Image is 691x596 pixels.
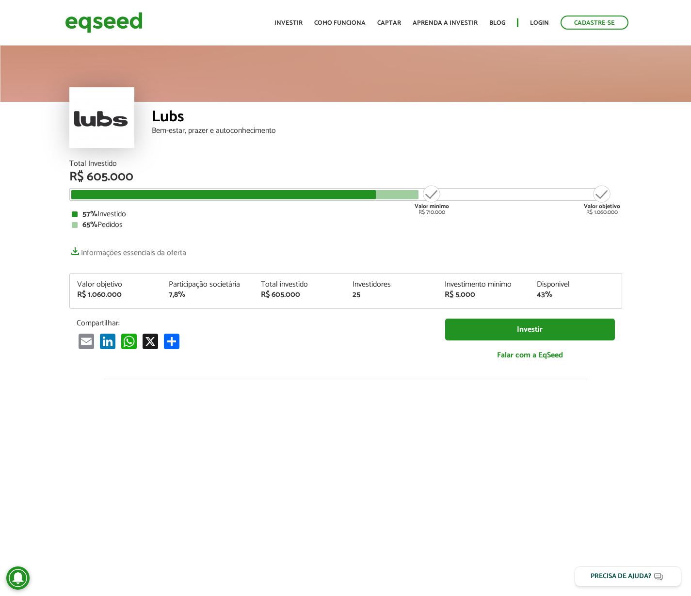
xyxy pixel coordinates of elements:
[414,184,450,215] div: R$ 710.000
[77,281,155,289] div: Valor objetivo
[98,333,117,349] a: LinkedIn
[169,281,246,289] div: Participação societária
[152,127,622,135] div: Bem-estar, prazer e autoconhecimento
[69,160,622,168] div: Total Investido
[82,218,97,231] strong: 65%
[152,109,622,127] div: Lubs
[530,20,549,26] a: Login
[353,291,430,299] div: 25
[77,291,155,299] div: R$ 1.060.000
[489,20,505,26] a: Blog
[69,243,186,257] a: Informações essenciais da oferta
[72,221,620,229] div: Pedidos
[445,319,615,340] a: Investir
[72,210,620,218] div: Investido
[162,333,181,349] a: Compartilhar
[119,333,139,349] a: WhatsApp
[353,281,430,289] div: Investidores
[82,208,97,221] strong: 57%
[413,20,478,26] a: Aprenda a investir
[314,20,366,26] a: Como funciona
[274,20,303,26] a: Investir
[561,16,628,30] a: Cadastre-se
[261,291,338,299] div: R$ 605.000
[584,202,620,211] strong: Valor objetivo
[537,281,614,289] div: Disponível
[65,10,143,35] img: EqSeed
[415,202,449,211] strong: Valor mínimo
[261,281,338,289] div: Total investido
[77,319,431,328] p: Compartilhar:
[169,291,246,299] div: 7,8%
[377,20,401,26] a: Captar
[69,171,622,183] div: R$ 605.000
[445,281,522,289] div: Investimento mínimo
[445,291,522,299] div: R$ 5.000
[445,345,615,365] a: Falar com a EqSeed
[584,184,620,215] div: R$ 1.060.000
[537,291,614,299] div: 43%
[141,333,160,349] a: X
[77,333,96,349] a: Email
